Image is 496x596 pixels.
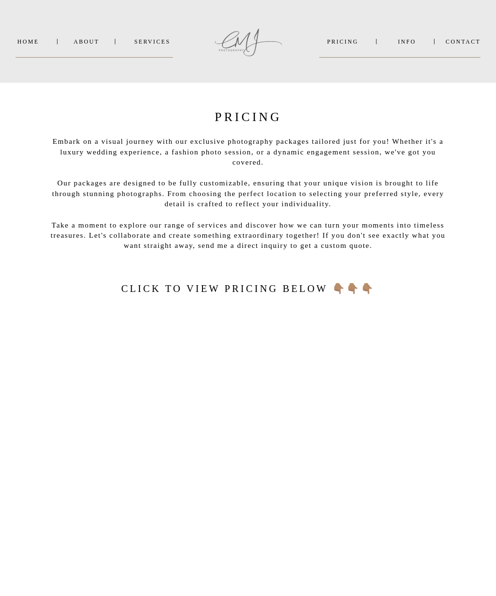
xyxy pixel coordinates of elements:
[45,137,451,242] p: Embark on a visual journey with our exclusive photography packages tailored just for you! Whether...
[446,38,481,45] a: Contact
[44,517,192,542] a: WEDDInGS
[320,38,366,45] a: PRICING
[74,38,98,45] a: About
[197,107,299,122] h2: PRICING
[50,521,186,543] b: WEDDInGS
[114,281,382,294] h2: click to view pricing below 👇🏽👇🏽👇🏽
[131,38,173,45] a: SERVICES
[293,382,381,401] b: EVENTS
[387,38,427,45] a: INFO
[263,379,411,403] a: EVENTS
[15,38,40,45] a: Home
